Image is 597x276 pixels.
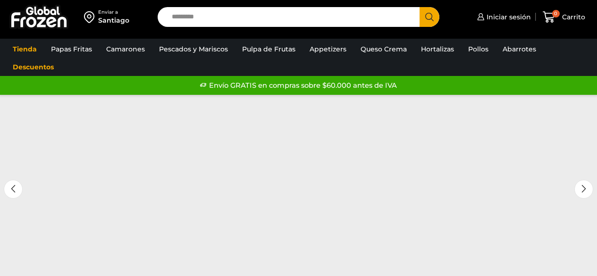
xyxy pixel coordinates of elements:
a: Queso Crema [356,40,412,58]
a: Pollos [463,40,493,58]
a: Appetizers [305,40,351,58]
img: address-field-icon.svg [84,9,98,25]
a: Papas Fritas [46,40,97,58]
a: Camarones [101,40,150,58]
div: Enviar a [98,9,129,16]
div: Previous slide [4,180,23,199]
span: Iniciar sesión [484,12,531,22]
div: Santiago [98,16,129,25]
a: Abarrotes [498,40,541,58]
span: 0 [552,10,560,17]
div: Next slide [574,180,593,199]
a: Pulpa de Frutas [237,40,300,58]
a: Iniciar sesión [475,8,531,26]
a: 0 Carrito [540,6,588,28]
a: Hortalizas [416,40,459,58]
span: Carrito [560,12,585,22]
a: Pescados y Mariscos [154,40,233,58]
a: Descuentos [8,58,59,76]
a: Tienda [8,40,42,58]
button: Search button [420,7,439,27]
